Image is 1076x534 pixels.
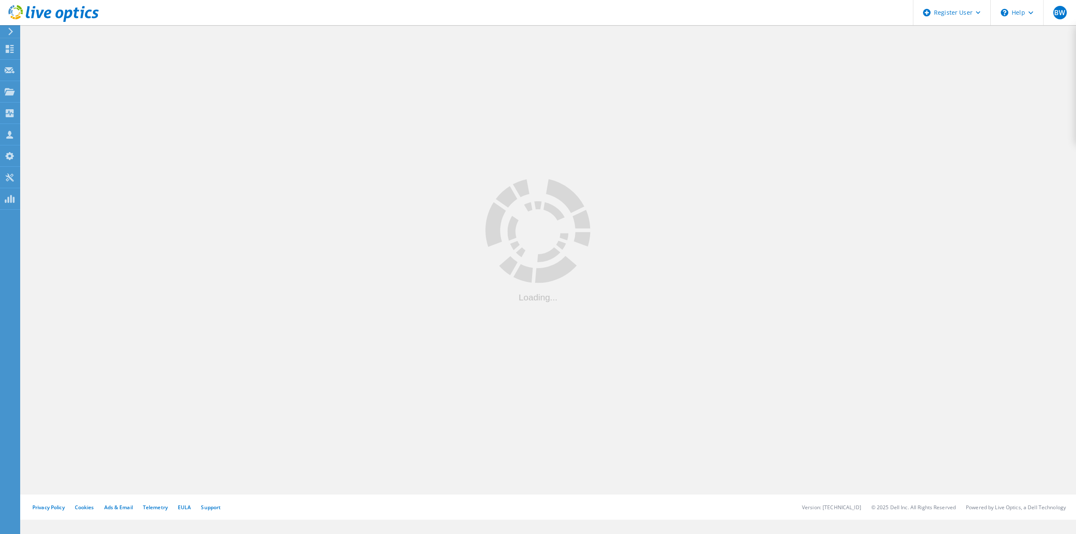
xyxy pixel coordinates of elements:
[802,504,861,511] li: Version: [TECHNICAL_ID]
[485,292,591,301] div: Loading...
[966,504,1066,511] li: Powered by Live Optics, a Dell Technology
[1054,9,1065,16] span: BW
[1001,9,1008,16] svg: \n
[871,504,956,511] li: © 2025 Dell Inc. All Rights Reserved
[201,504,221,511] a: Support
[8,18,99,24] a: Live Optics Dashboard
[178,504,191,511] a: EULA
[75,504,94,511] a: Cookies
[143,504,168,511] a: Telemetry
[104,504,133,511] a: Ads & Email
[32,504,65,511] a: Privacy Policy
